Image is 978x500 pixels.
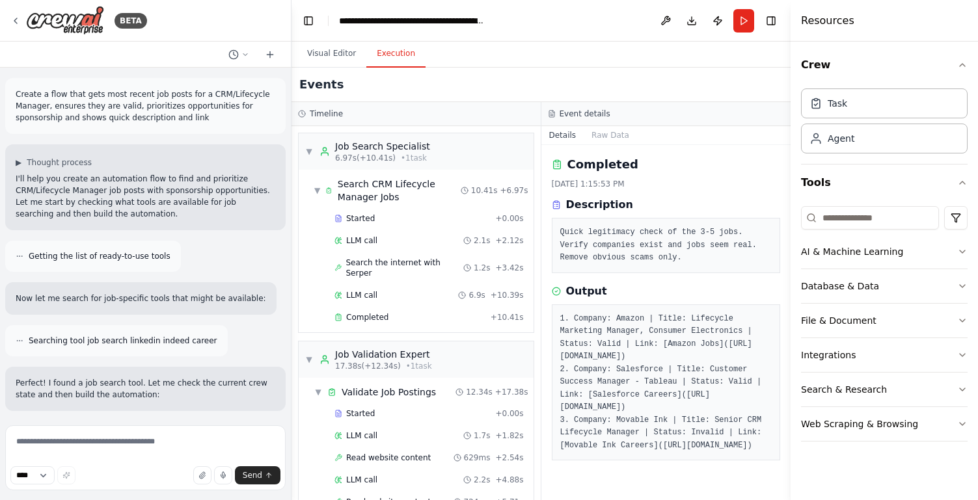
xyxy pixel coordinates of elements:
p: Now let me search for job-specific tools that might be available: [16,293,266,304]
p: Perfect! I found a job search tool. Let me check the current crew state and then build the automa... [16,377,275,401]
button: Details [541,126,584,144]
button: Start a new chat [260,47,280,62]
h3: Event details [560,109,610,119]
div: File & Document [801,314,876,327]
button: Execution [366,40,426,68]
span: LLM call [346,430,377,441]
button: Hide left sidebar [299,12,318,30]
pre: 1. Company: Amazon | Title: Lifecycle Marketing Manager, Consumer Electronics | Status: Valid | L... [560,313,772,453]
nav: breadcrumb [339,14,485,27]
button: Tools [801,164,968,201]
span: 6.97s (+10.41s) [335,153,396,163]
button: Visual Editor [297,40,366,68]
span: • 1 task [401,153,427,163]
span: 2.1s [474,235,490,246]
div: BETA [115,13,147,29]
h2: Events [299,75,344,94]
span: Validate Job Postings [342,386,436,399]
pre: Quick legitimacy check of the 3-5 jobs. Verify companies exist and jobs seem real. Remove obvious... [560,226,772,265]
span: Searching tool job search linkedin indeed career [29,336,217,346]
button: Raw Data [584,126,637,144]
span: Send [243,470,262,480]
p: I'll help you create an automation flow to find and prioritize CRM/Lifecycle Manager job posts wi... [16,173,275,220]
span: + 10.39s [491,290,524,300]
span: + 6.97s [500,185,528,196]
button: Click to speak your automation idea [214,466,232,484]
span: Completed [346,312,388,322]
div: Crew [801,83,968,164]
img: Logo [26,6,104,35]
span: Started [346,408,375,419]
span: Search the internet with Serper [346,257,463,278]
span: ▼ [305,354,313,365]
button: Database & Data [801,269,968,303]
div: AI & Machine Learning [801,245,903,258]
span: + 0.00s [495,408,523,419]
div: Agent [828,132,854,145]
div: Tools [801,201,968,452]
span: + 0.00s [495,213,523,224]
button: Integrations [801,338,968,372]
h4: Resources [801,13,854,29]
div: Search & Research [801,383,887,396]
span: 1.2s [474,263,490,273]
span: Search CRM Lifecycle Manager Jobs [338,178,461,204]
button: Crew [801,47,968,83]
button: Upload files [193,466,211,484]
div: Database & Data [801,280,879,293]
span: 6.9s [469,290,485,300]
span: + 17.38s [495,387,528,397]
span: + 2.54s [495,453,523,463]
span: + 4.88s [495,475,523,485]
button: File & Document [801,304,968,337]
span: 12.34s [466,387,493,397]
div: [DATE] 1:15:53 PM [552,179,781,189]
div: Integrations [801,349,856,362]
button: Web Scraping & Browsing [801,407,968,441]
span: + 10.41s [491,312,524,322]
button: ▶Thought process [16,157,92,168]
span: LLM call [346,290,377,300]
span: + 1.82s [495,430,523,441]
button: Hide right sidebar [762,12,780,30]
button: Switch to previous chat [223,47,254,62]
h3: Output [566,283,607,299]
button: Improve this prompt [57,466,75,484]
span: 17.38s (+12.34s) [335,361,401,371]
span: ▼ [314,185,320,196]
div: Job Validation Expert [335,348,432,361]
span: 629ms [464,453,491,463]
h3: Timeline [310,109,343,119]
span: 2.2s [474,475,490,485]
span: LLM call [346,235,377,246]
h3: Description [566,197,633,213]
div: Job Search Specialist [335,140,430,153]
span: ▼ [305,146,313,157]
button: Search & Research [801,373,968,406]
span: 1.7s [474,430,490,441]
span: LLM call [346,475,377,485]
span: ▼ [314,387,322,397]
div: Web Scraping & Browsing [801,417,918,430]
span: 10.41s [471,185,498,196]
span: Started [346,213,375,224]
span: Getting the list of ready-to-use tools [29,251,170,261]
span: + 2.12s [495,235,523,246]
span: ▶ [16,157,21,168]
h2: Completed [567,155,638,174]
span: + 3.42s [495,263,523,273]
button: Send [235,466,280,484]
span: • 1 task [406,361,432,371]
span: Read website content [346,453,431,463]
span: Thought process [27,157,92,168]
div: Task [828,97,847,110]
p: Create a flow that gets most recent job posts for a CRM/Lifecycle Manager, ensures they are valid... [16,88,275,124]
button: AI & Machine Learning [801,235,968,269]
